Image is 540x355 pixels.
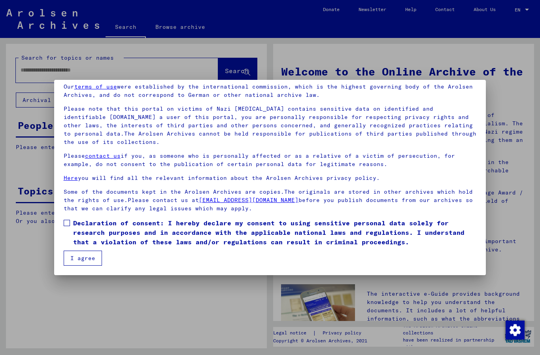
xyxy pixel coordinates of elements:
p: Some of the documents kept in the Arolsen Archives are copies.The originals are stored in other a... [64,188,477,213]
img: Change consent [506,321,525,340]
p: Please note that this portal on victims of Nazi [MEDICAL_DATA] contains sensitive data on identif... [64,105,477,146]
a: [EMAIL_ADDRESS][DOMAIN_NAME] [199,196,298,204]
p: Our were established by the international commission, which is the highest governing body of the ... [64,83,477,99]
span: Declaration of consent: I hereby declare my consent to using sensitive personal data solely for r... [73,218,477,247]
button: I agree [64,251,102,266]
p: Please if you, as someone who is personally affected or as a relative of a victim of persecution,... [64,152,477,168]
p: you will find all the relevant information about the Arolsen Archives privacy policy. [64,174,477,182]
a: terms of use [74,83,117,90]
a: contact us [85,152,121,159]
a: Here [64,174,78,181]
